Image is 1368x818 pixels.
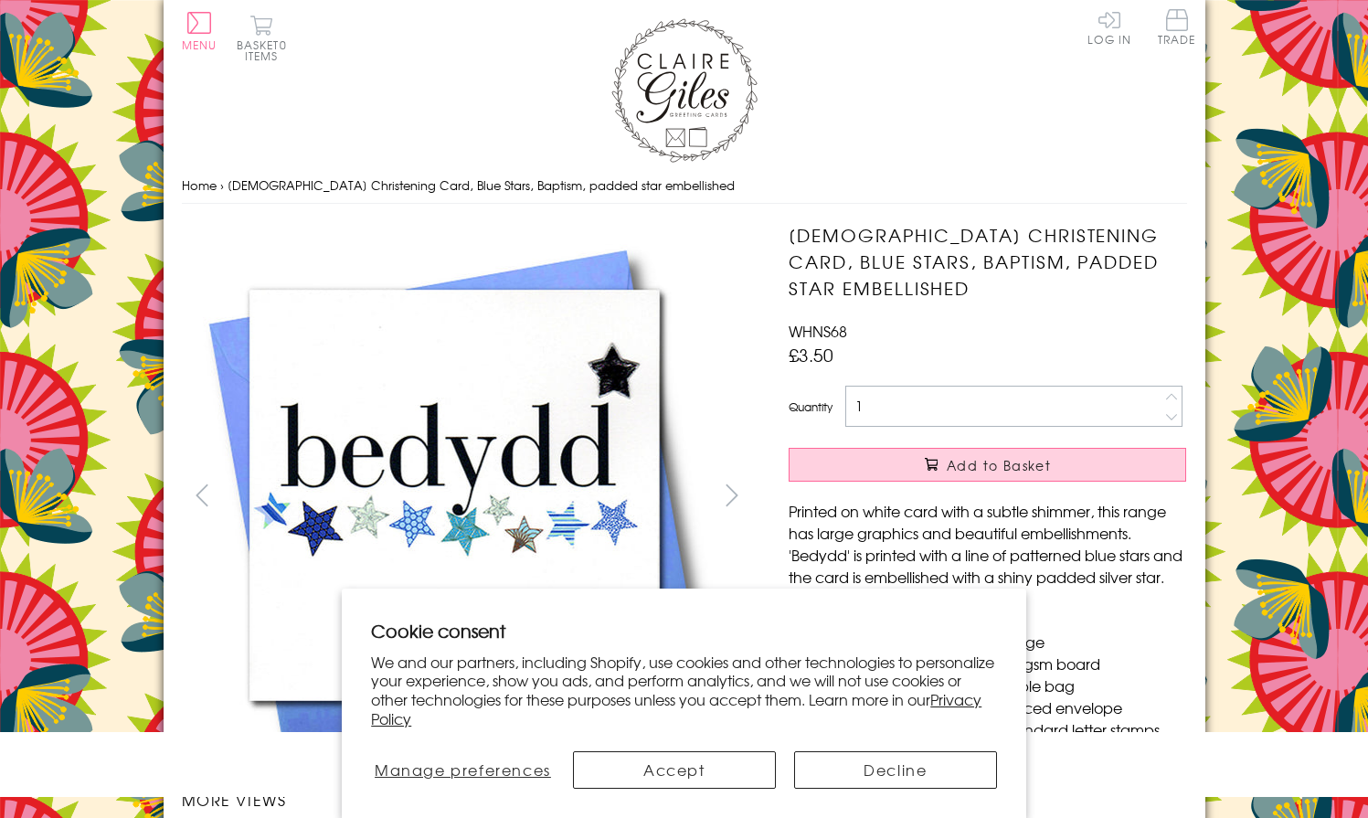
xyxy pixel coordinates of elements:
[182,12,217,50] button: Menu
[371,618,997,643] h2: Cookie consent
[789,222,1186,301] h1: [DEMOGRAPHIC_DATA] Christening Card, Blue Stars, Baptism, padded star embellished
[573,751,776,789] button: Accept
[1158,9,1196,45] span: Trade
[611,18,758,163] img: Claire Giles Greetings Cards
[1087,9,1131,45] a: Log In
[245,37,287,64] span: 0 items
[182,167,1187,205] nav: breadcrumbs
[371,653,997,728] p: We and our partners, including Shopify, use cookies and other technologies to personalize your ex...
[947,456,1051,474] span: Add to Basket
[789,500,1186,588] p: Printed on white card with a subtle shimmer, this range has large graphics and beautiful embellis...
[220,176,224,194] span: ›
[711,474,752,515] button: next
[1158,9,1196,48] a: Trade
[789,398,832,415] label: Quantity
[375,759,551,781] span: Manage preferences
[237,15,287,61] button: Basket0 items
[789,320,847,342] span: WHNS68
[789,342,833,367] span: £3.50
[182,474,223,515] button: prev
[789,448,1186,482] button: Add to Basket
[182,222,730,770] img: Welsh Christening Card, Blue Stars, Baptism, padded star embellished
[228,176,735,194] span: [DEMOGRAPHIC_DATA] Christening Card, Blue Stars, Baptism, padded star embellished
[182,789,753,811] h3: More views
[794,751,997,789] button: Decline
[182,176,217,194] a: Home
[182,37,217,53] span: Menu
[371,751,554,789] button: Manage preferences
[371,688,981,729] a: Privacy Policy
